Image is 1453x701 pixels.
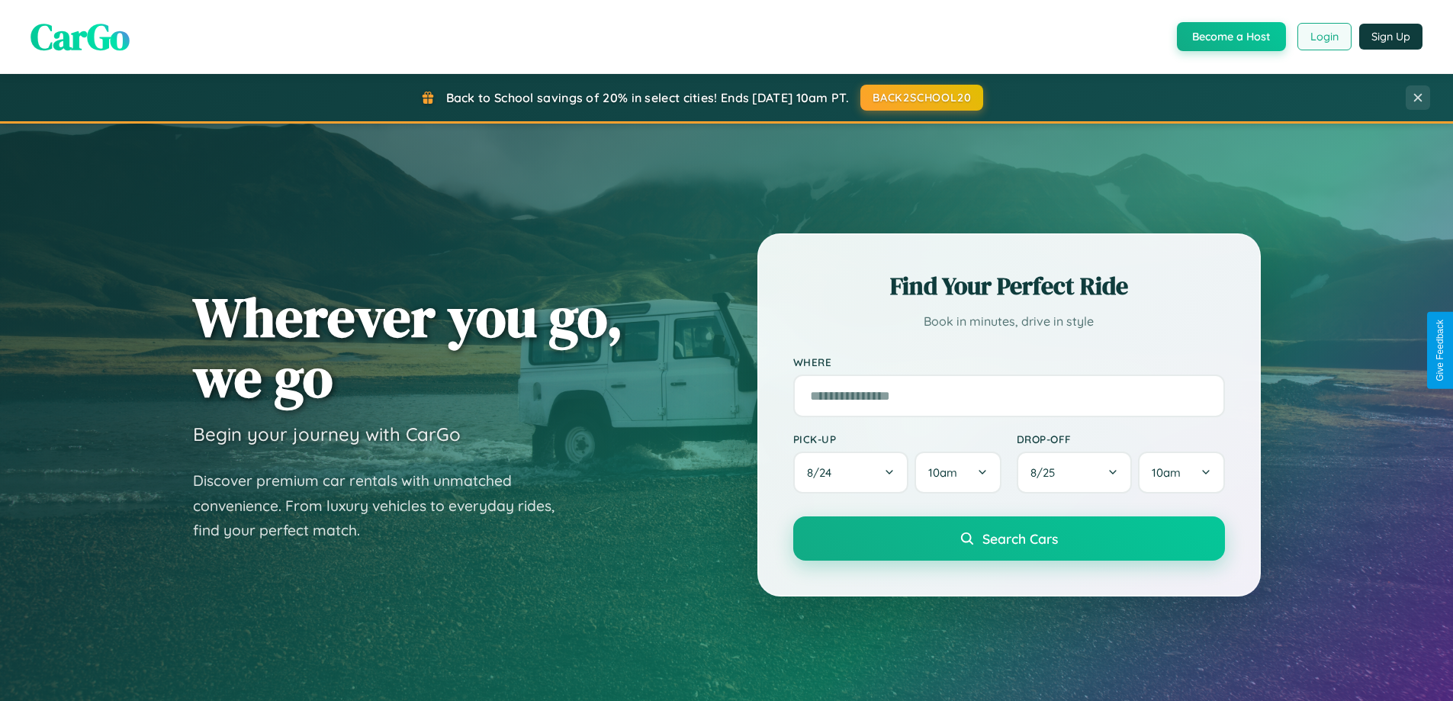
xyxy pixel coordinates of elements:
h2: Find Your Perfect Ride [793,269,1225,303]
label: Where [793,355,1225,368]
button: Become a Host [1177,22,1286,51]
h3: Begin your journey with CarGo [193,423,461,445]
span: 10am [928,465,957,480]
button: Sign Up [1359,24,1422,50]
button: Search Cars [793,516,1225,561]
h1: Wherever you go, we go [193,287,623,407]
button: BACK2SCHOOL20 [860,85,983,111]
p: Discover premium car rentals with unmatched convenience. From luxury vehicles to everyday rides, ... [193,468,574,543]
span: 8 / 25 [1030,465,1062,480]
button: 8/25 [1017,452,1133,494]
button: 8/24 [793,452,909,494]
label: Pick-up [793,432,1001,445]
label: Drop-off [1017,432,1225,445]
button: 10am [1138,452,1224,494]
span: Search Cars [982,530,1058,547]
span: Back to School savings of 20% in select cities! Ends [DATE] 10am PT. [446,90,849,105]
button: Login [1297,23,1352,50]
p: Book in minutes, drive in style [793,310,1225,333]
span: 10am [1152,465,1181,480]
span: CarGo [31,11,130,62]
div: Give Feedback [1435,320,1445,381]
span: 8 / 24 [807,465,839,480]
button: 10am [915,452,1001,494]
